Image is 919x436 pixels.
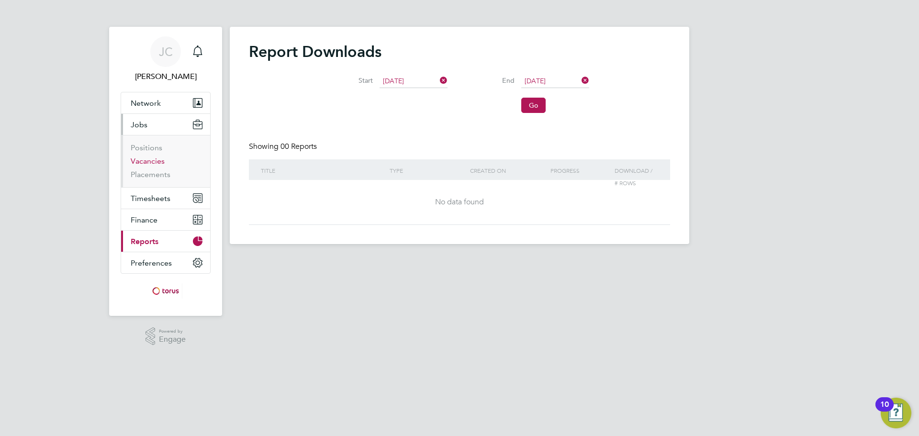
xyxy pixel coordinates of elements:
span: Engage [159,335,186,344]
h2: Report Downloads [249,42,670,61]
a: JC[PERSON_NAME] [121,36,211,82]
div: Progress [548,159,612,181]
button: Reports [121,231,210,252]
span: 00 Reports [280,142,317,151]
div: Type [387,159,468,181]
label: End [471,76,515,85]
input: Select one [380,75,448,88]
span: Jenny Creaby [121,71,211,82]
span: Preferences [131,258,172,268]
span: Timesheets [131,194,170,203]
nav: Main navigation [109,27,222,316]
div: Download / [612,159,661,194]
div: 10 [880,404,889,417]
a: Powered byEngage [146,327,186,346]
span: Jobs [131,120,147,129]
a: Positions [131,143,162,152]
button: Network [121,92,210,113]
span: JC [159,45,173,58]
button: Go [521,98,546,113]
span: Network [131,99,161,108]
a: Go to home page [121,283,211,299]
button: Jobs [121,114,210,135]
span: Finance [131,215,157,224]
span: Reports [131,237,158,246]
button: Finance [121,209,210,230]
a: Vacancies [131,157,165,166]
div: No data found [258,197,661,207]
img: torus-logo-retina.png [149,283,182,299]
button: Preferences [121,252,210,273]
div: Jobs [121,135,210,187]
div: Showing [249,142,319,152]
div: Title [258,159,387,181]
span: Powered by [159,327,186,335]
div: Created On [468,159,548,181]
button: Timesheets [121,188,210,209]
a: Placements [131,170,170,179]
label: Start [330,76,373,85]
button: Open Resource Center, 10 new notifications [881,398,911,428]
input: Select one [521,75,589,88]
span: # Rows [615,179,636,187]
